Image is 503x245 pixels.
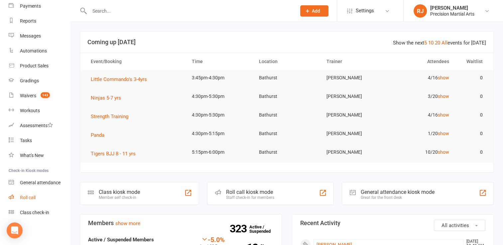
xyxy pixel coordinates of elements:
[99,189,140,195] div: Class kiosk mode
[424,40,427,46] a: 5
[7,222,23,238] div: Open Intercom Messenger
[9,73,70,88] a: Gradings
[253,126,320,141] td: Bathurst
[312,8,320,14] span: Add
[434,220,485,231] button: All activities
[9,148,70,163] a: What's New
[186,144,253,160] td: 5:15pm-6:00pm
[430,11,474,17] div: Precision Martial Arts
[388,107,455,123] td: 4/16
[91,95,121,101] span: Ninjas 5-7 yrs
[20,123,53,128] div: Assessments
[186,126,253,141] td: 4:30pm-5:15pm
[20,210,49,215] div: Class check-in
[455,53,489,70] th: Waitlist
[87,39,486,45] h3: Coming up [DATE]
[230,224,249,234] strong: 323
[320,70,388,86] td: [PERSON_NAME]
[9,103,70,118] a: Workouts
[455,144,489,160] td: 0
[115,220,140,226] a: show more
[226,189,274,195] div: Roll call kiosk mode
[393,39,486,47] div: Show the next events for [DATE]
[455,70,489,86] td: 0
[361,189,435,195] div: General attendance kiosk mode
[87,6,292,16] input: Search...
[20,63,49,68] div: Product Sales
[9,133,70,148] a: Tasks
[253,89,320,104] td: Bathurst
[300,5,328,17] button: Add
[88,220,274,226] h3: Members
[186,53,253,70] th: Time
[9,205,70,220] a: Class kiosk mode
[441,222,469,228] span: All activities
[91,131,109,139] button: Panda
[20,33,41,39] div: Messages
[455,89,489,104] td: 0
[320,89,388,104] td: [PERSON_NAME]
[320,144,388,160] td: [PERSON_NAME]
[91,113,133,121] button: Strength Training
[455,107,489,123] td: 0
[20,3,41,9] div: Payments
[41,92,50,98] span: 143
[9,43,70,58] a: Automations
[438,112,449,118] a: show
[99,195,140,200] div: Member self check-in
[88,237,154,243] strong: Active / Suspended Members
[253,53,320,70] th: Location
[249,220,279,238] a: 323Active / Suspended
[361,195,435,200] div: Great for the front desk
[435,40,440,46] a: 20
[85,53,186,70] th: Event/Booking
[356,3,374,18] span: Settings
[91,151,136,157] span: Tigers BJJ 8 - 11 yrs
[91,94,126,102] button: Ninjas 5-7 yrs
[438,149,449,155] a: show
[91,132,104,138] span: Panda
[388,53,455,70] th: Attendees
[20,138,32,143] div: Tasks
[226,195,274,200] div: Staff check-in for members
[186,89,253,104] td: 4:30pm-5:30pm
[430,5,474,11] div: [PERSON_NAME]
[253,107,320,123] td: Bathurst
[9,190,70,205] a: Roll call
[300,220,486,226] h3: Recent Activity
[186,70,253,86] td: 3:45pm-4:30pm
[9,29,70,43] a: Messages
[438,131,449,136] a: show
[253,70,320,86] td: Bathurst
[320,126,388,141] td: [PERSON_NAME]
[200,236,225,243] div: -5.0%
[91,75,152,83] button: Little Commando's 3-4yrs
[9,14,70,29] a: Reports
[438,75,449,80] a: show
[9,58,70,73] a: Product Sales
[455,126,489,141] td: 0
[9,118,70,133] a: Assessments
[186,107,253,123] td: 4:30pm-5:30pm
[9,88,70,103] a: Waivers 143
[388,144,455,160] td: 10/20
[388,126,455,141] td: 1/20
[414,4,427,18] div: RJ
[20,78,39,83] div: Gradings
[320,107,388,123] td: [PERSON_NAME]
[441,40,447,46] a: All
[91,150,140,158] button: Tigers BJJ 8 - 11 yrs
[20,18,36,24] div: Reports
[20,153,44,158] div: What's New
[20,48,47,53] div: Automations
[20,108,40,113] div: Workouts
[428,40,434,46] a: 10
[91,76,147,82] span: Little Commando's 3-4yrs
[320,53,388,70] th: Trainer
[388,70,455,86] td: 4/16
[20,195,36,200] div: Roll call
[438,94,449,99] a: show
[9,175,70,190] a: General attendance kiosk mode
[20,180,61,185] div: General attendance
[388,89,455,104] td: 3/20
